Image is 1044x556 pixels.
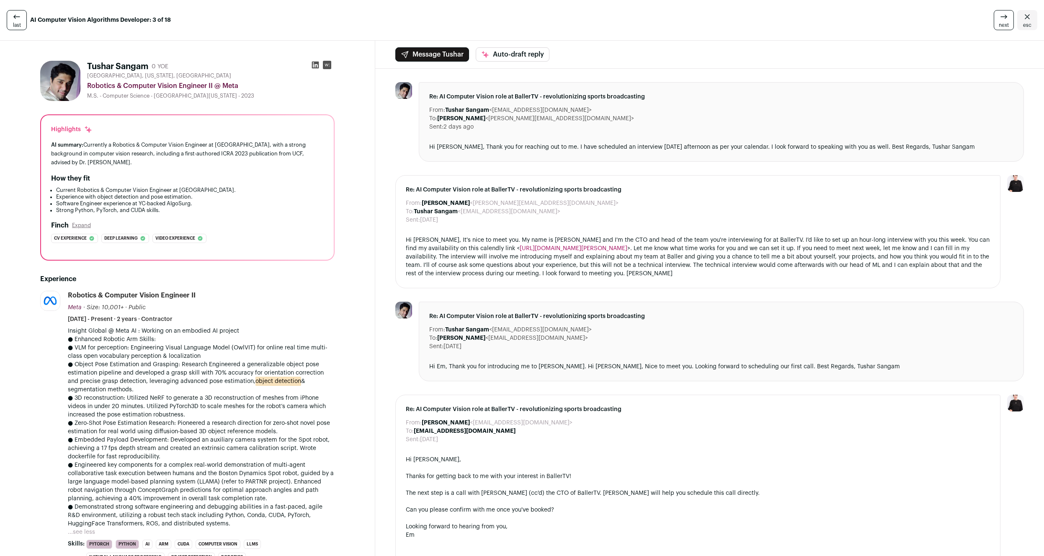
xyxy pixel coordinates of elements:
li: AI [142,540,152,549]
span: Can you please confirm with me once you've booked? [406,507,554,513]
dd: <[PERSON_NAME][EMAIL_ADDRESS][DOMAIN_NAME]> [437,114,634,123]
dd: <[EMAIL_ADDRESS][DOMAIN_NAME]> [414,207,560,216]
span: Em [406,532,415,538]
span: · [125,303,127,312]
div: 0 YOE [152,62,168,71]
button: ...see less [68,528,95,536]
dd: [DATE] [420,435,438,444]
li: Current Robotics & Computer Vision Engineer at [GEOGRAPHIC_DATA]. [56,187,324,194]
p: ● Zero-Shot Pose Estimation Research: Pioneered a research direction for zero-shot novel pose est... [68,419,335,436]
dt: To: [429,114,437,123]
li: ARM [156,540,171,549]
div: Robotics & Computer Vision Engineer II [68,291,196,300]
img: 9240684-medium_jpg [1007,175,1024,192]
li: Strong Python, PyTorch, and CUDA skills. [56,207,324,214]
span: Skills: [68,540,85,548]
b: [EMAIL_ADDRESS][DOMAIN_NAME] [414,428,516,434]
li: CUDA [175,540,192,549]
a: Close [1017,10,1037,30]
dd: <[PERSON_NAME][EMAIL_ADDRESS][DOMAIN_NAME]> [422,199,619,207]
dd: <[EMAIL_ADDRESS][DOMAIN_NAME]> [445,326,592,334]
li: Experience with object detection and pose estimation. [56,194,324,200]
img: 991a73805dbd620c29ed2bc83bb0518c4aef79f19444de4d678e93b486b6516e [395,82,412,99]
dt: To: [406,207,414,216]
h2: Finch [51,220,69,230]
dt: From: [406,199,422,207]
dd: [DATE] [420,216,438,224]
span: Video experience [155,234,195,243]
dt: To: [406,427,414,435]
span: Deep learning [104,234,138,243]
a: [URL][DOMAIN_NAME][PERSON_NAME] [520,246,627,251]
span: Cv experience [54,234,87,243]
dt: From: [429,106,445,114]
b: [PERSON_NAME] [422,200,470,206]
p: Insight Global @ Meta AI : Working on an embodied AI project [68,327,335,335]
span: Thanks for getting back to me with your interest in BallerTV! [406,473,571,479]
b: [PERSON_NAME] [437,335,485,341]
span: [GEOGRAPHIC_DATA], [US_STATE], [GEOGRAPHIC_DATA] [87,72,231,79]
div: Currently a Robotics & Computer Vision Engineer at [GEOGRAPHIC_DATA], with a strong background in... [51,140,324,167]
span: next [999,22,1009,28]
strong: AI Computer Vision Algorithms Developer: 3 of 18 [30,16,171,24]
b: [PERSON_NAME] [437,116,485,122]
div: Hi [PERSON_NAME], Thank you for reaching out to me. I have scheduled an interview [DATE] afternoo... [429,143,1013,151]
span: esc [1023,22,1031,28]
dd: <[EMAIL_ADDRESS][DOMAIN_NAME]> [445,106,592,114]
span: · Size: 10,001+ [83,305,124,310]
span: Looking forward to hearing from you, [406,524,508,530]
span: AI summary: [51,142,83,147]
span: Re: AI Computer Vision role at BallerTV - revolutionizing sports broadcasting [429,93,1013,101]
img: 991a73805dbd620c29ed2bc83bb0518c4aef79f19444de4d678e93b486b6516e [40,61,80,101]
p: ● Embedded Payload Development: Developed an auxiliary camera system for the Spot robot, achievin... [68,436,335,461]
b: Tushar Sangam [445,327,489,333]
li: LLMs [244,540,261,549]
h2: Experience [40,274,335,284]
dt: To: [429,334,437,342]
a: next [994,10,1014,30]
p: ● Object Pose Estimation and Grasping: Research Engineered a generalizable object pose estimation... [68,360,335,394]
li: Software Engineer experience at YC-backed AlgoSurg. [56,200,324,207]
div: Hi [PERSON_NAME], It's nice to meet you. My name is [PERSON_NAME] and I'm the CTO and head of the... [406,236,990,278]
dt: From: [406,419,422,427]
h1: Tushar Sangam [87,61,148,72]
li: Computer Vision [196,540,240,549]
b: Tushar Sangam [445,107,489,113]
img: 991a73805dbd620c29ed2bc83bb0518c4aef79f19444de4d678e93b486b6516e [395,302,412,318]
h2: How they fit [51,173,90,184]
dt: Sent: [429,123,443,131]
p: ● 3D reconstruction: Utilized NeRF to generate a 3D reconstruction of meshes from iPhone videos i... [68,394,335,419]
span: The next step is a call with [PERSON_NAME] (cc'd) the CTO of BallerTV. [PERSON_NAME] will help yo... [406,490,760,496]
div: Robotics & Computer Vision Engineer II @ Meta [87,81,335,91]
b: [PERSON_NAME] [422,420,470,426]
span: last [13,22,21,28]
dd: 2 days ago [443,123,474,131]
dt: From: [429,326,445,334]
a: last [7,10,27,30]
button: Auto-draft reply [476,47,549,62]
p: ● Enhanced Robotic Arm Skills: [68,335,335,344]
div: Highlights [51,125,93,134]
button: Expand [72,222,91,229]
button: Message Tushar [395,47,469,62]
mark: object detection [255,377,301,386]
dd: <[EMAIL_ADDRESS][DOMAIN_NAME]> [422,419,572,427]
span: [DATE] - Present · 2 years · Contractor [68,315,173,323]
span: Meta [68,305,82,310]
b: Tushar Sangam [414,209,458,215]
span: Hi [PERSON_NAME], [406,457,461,463]
dt: Sent: [406,216,420,224]
p: ● VLM for perception: Engineering Visual Language Model (OwlVIT) for online real time multi-class... [68,344,335,360]
dd: <[EMAIL_ADDRESS][DOMAIN_NAME]> [437,334,588,342]
p: ● Engineered key components for a complex real-world demonstration of multi-agent collaborative t... [68,461,335,503]
li: Python [116,540,139,549]
img: 9240684-medium_jpg [1007,395,1024,411]
dd: [DATE] [443,342,461,351]
span: Re: AI Computer Vision role at BallerTV - revolutionizing sports broadcasting [429,312,1013,321]
span: Re: AI Computer Vision role at BallerTV - revolutionizing sports broadcasting [406,186,990,194]
p: ● Demonstrated strong software engineering and debugging abilities in a fast-paced, agile R&D env... [68,503,335,528]
dt: Sent: [406,435,420,444]
li: PyTorch [86,540,112,549]
dt: Sent: [429,342,443,351]
span: Public [129,305,146,310]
